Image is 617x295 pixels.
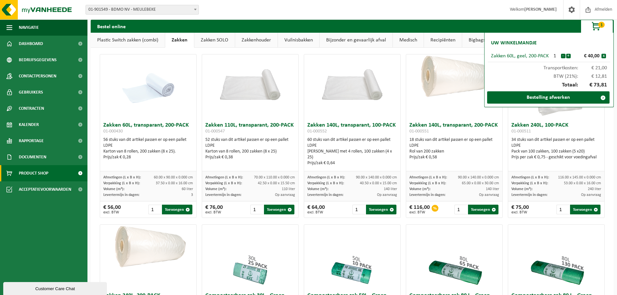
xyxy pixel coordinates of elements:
button: + [566,54,571,58]
div: LDPE [103,143,193,149]
h3: Zakken 140L, transparant, 200-PACK [409,122,499,135]
span: Verpakking (L x B x H): [409,181,446,185]
div: [PERSON_NAME] met 4 rollen, 100 zakken (4 x 25) [307,149,397,160]
div: 56 stuks van dit artikel passen er op een pallet [103,137,193,160]
span: excl. BTW [205,210,223,214]
a: Zakken SOLO [194,33,235,48]
span: 37.50 x 0.00 x 16.00 cm [156,181,193,185]
span: 01-901549 - BDMO NV - MEULEBEKE [86,5,199,15]
span: 65.00 x 0.00 x 30.00 cm [462,181,499,185]
div: Transportkosten: [488,62,610,71]
input: 1 [148,205,162,214]
div: € 75,00 [511,205,529,214]
span: Gebruikers [19,84,43,100]
div: € 116,00 [409,205,430,214]
button: Toevoegen [264,205,294,214]
span: Levertermijn in dagen: [103,193,139,197]
a: Bestelling afwerken [487,91,610,104]
img: 01-000685 [524,225,589,289]
img: 01-000430 [116,54,181,119]
span: 01-901549 - BDMO NV - MEULEBEKE [86,5,199,14]
span: 01-000430 [103,129,123,134]
img: 01-000552 [304,54,400,103]
div: BTW (21%): [488,71,610,79]
h3: Zakken 140L, transparant, 100-PACK [307,122,397,135]
input: 1 [454,205,468,214]
span: 3 [191,193,193,197]
span: 140 liter [486,187,499,191]
div: Karton van 8 rollen, 200 zakken (8 x 25) [205,149,295,154]
div: Prijs/zak € 0,38 [205,154,295,160]
div: 34 stuks van dit artikel passen er op een pallet [511,137,601,160]
input: 1 [250,205,264,214]
span: € 73,81 [578,82,607,88]
span: 110 liter [282,187,295,191]
span: Verpakking (L x B x H): [511,181,548,185]
span: Afmetingen (L x B x H): [409,176,447,179]
button: 1 [581,20,613,33]
button: - [561,54,566,58]
span: 1 [598,22,605,28]
div: LDPE [511,143,601,149]
h2: Bestel online [91,20,132,32]
span: excl. BTW [409,210,430,214]
span: Dashboard [19,36,43,52]
span: 60.00 x 90.00 x 0.000 cm [154,176,193,179]
span: Op aanvraag [275,193,295,197]
span: Levertermijn in dagen: [409,193,445,197]
span: 60 liter [182,187,193,191]
span: Volume (m³): [103,187,124,191]
span: 42.50 x 0.00 x 15.50 cm [258,181,295,185]
span: excl. BTW [307,210,325,214]
button: Toevoegen [162,205,192,214]
a: Vuilnisbakken [278,33,319,48]
div: Zakken 60L, geel, 200-PACK [491,53,549,59]
span: 01-000511 [511,129,531,134]
h3: Zakken 60L, transparant, 200-PACK [103,122,193,135]
a: Medisch [393,33,424,48]
span: € 12,81 [578,74,607,79]
span: Verpakking (L x B x H): [205,181,242,185]
span: Volume (m³): [409,187,430,191]
a: Plastic Switch zakken (combi) [91,33,165,48]
div: Karton van 8 rollen, 200 zakken (8 x 25). [103,149,193,154]
a: Recipiënten [424,33,462,48]
a: Bigbags [462,33,492,48]
img: 01-001000 [218,225,283,289]
span: Contracten [19,100,44,117]
span: 240 liter [588,187,601,191]
div: 60 stuks van dit artikel passen er op een pallet [307,137,397,166]
a: Bijzonder en gevaarlijk afval [320,33,393,48]
span: Op aanvraag [377,193,397,197]
span: € 21,00 [578,65,607,71]
div: LDPE [409,143,499,149]
img: 01-001033 [422,225,487,289]
div: € 76,00 [205,205,223,214]
span: Afmetingen (L x B x H): [103,176,141,179]
span: 90.00 x 140.00 x 0.000 cm [356,176,397,179]
span: 01-000547 [205,129,225,134]
span: Bedrijfsgegevens [19,52,57,68]
div: 1 [549,53,561,59]
input: 1 [352,205,366,214]
span: Verpakking (L x B x H): [103,181,140,185]
span: Verpakking (L x B x H): [307,181,344,185]
div: LDPE [307,143,397,149]
span: Volume (m³): [307,187,328,191]
span: Acceptatievoorwaarden [19,181,71,198]
span: 53.00 x 0.00 x 16.00 cm [564,181,601,185]
div: LDPE [205,143,295,149]
span: Kalender [19,117,39,133]
iframe: chat widget [3,281,108,295]
span: excl. BTW [511,210,529,214]
span: Levertermijn in dagen: [307,193,343,197]
input: 1 [556,205,570,214]
span: Navigatie [19,19,39,36]
div: 18 stuks van dit artikel passen er op een pallet [409,137,499,160]
span: 116.00 x 145.00 x 0.000 cm [558,176,601,179]
strong: [PERSON_NAME] [524,7,557,12]
div: Rol van 200 zakken [409,149,499,154]
span: Volume (m³): [205,187,226,191]
a: Zakken [165,33,194,48]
